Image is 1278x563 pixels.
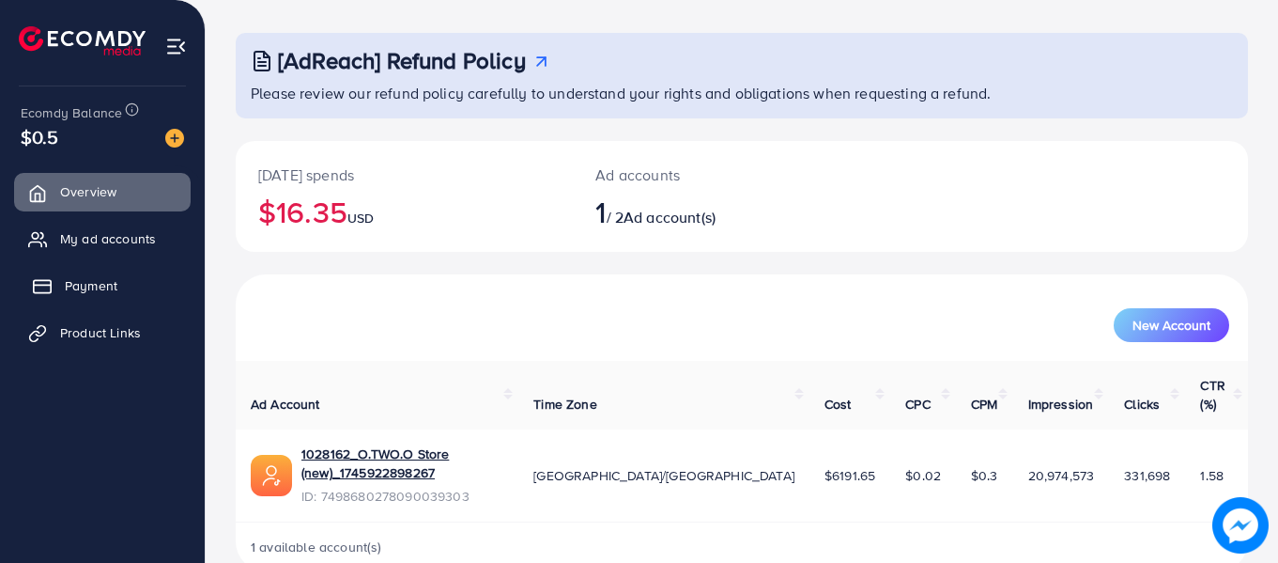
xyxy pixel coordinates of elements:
span: USD [347,209,374,227]
span: 1 [595,190,606,233]
span: Clicks [1124,395,1160,414]
img: image [165,129,184,148]
span: CPM [971,395,997,414]
span: Impression [1028,395,1094,414]
h3: [AdReach] Refund Policy [278,47,526,74]
span: Time Zone [533,395,596,414]
span: 1 available account(s) [251,538,382,556]
span: CPC [905,395,930,414]
span: Ad Account [251,395,320,414]
p: [DATE] spends [258,164,550,186]
h2: $16.35 [258,194,550,229]
span: CTR (%) [1200,376,1224,414]
p: Please review our refund policy carefully to understand your rights and obligations when requesti... [251,82,1237,104]
span: Overview [60,182,116,201]
a: Overview [14,173,191,211]
span: $0.3 [971,466,998,485]
a: Product Links [14,314,191,352]
a: Payment [14,267,191,305]
span: Product Links [60,323,141,342]
p: Ad accounts [595,164,804,186]
button: New Account [1114,308,1229,342]
h2: / 2 [595,194,804,229]
span: Payment [65,276,117,295]
span: My ad accounts [60,229,156,248]
img: menu [165,36,187,57]
img: image [1212,497,1269,554]
img: ic-ads-acc.e4c84228.svg [251,455,292,496]
span: 1.58 [1200,466,1224,485]
span: New Account [1132,319,1210,332]
span: 20,974,573 [1028,466,1095,485]
span: 331,698 [1124,466,1170,485]
a: 1028162_O.TWO.O Store (new)_1745922898267 [301,445,503,483]
span: $6191.65 [824,466,875,485]
span: Cost [824,395,852,414]
span: ID: 7498680278090039303 [301,487,503,506]
img: logo [19,26,146,55]
span: [GEOGRAPHIC_DATA]/[GEOGRAPHIC_DATA] [533,466,794,485]
span: $0.5 [21,123,59,150]
span: Ad account(s) [624,207,716,227]
span: Ecomdy Balance [21,103,122,122]
a: My ad accounts [14,220,191,258]
span: $0.02 [905,466,941,485]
